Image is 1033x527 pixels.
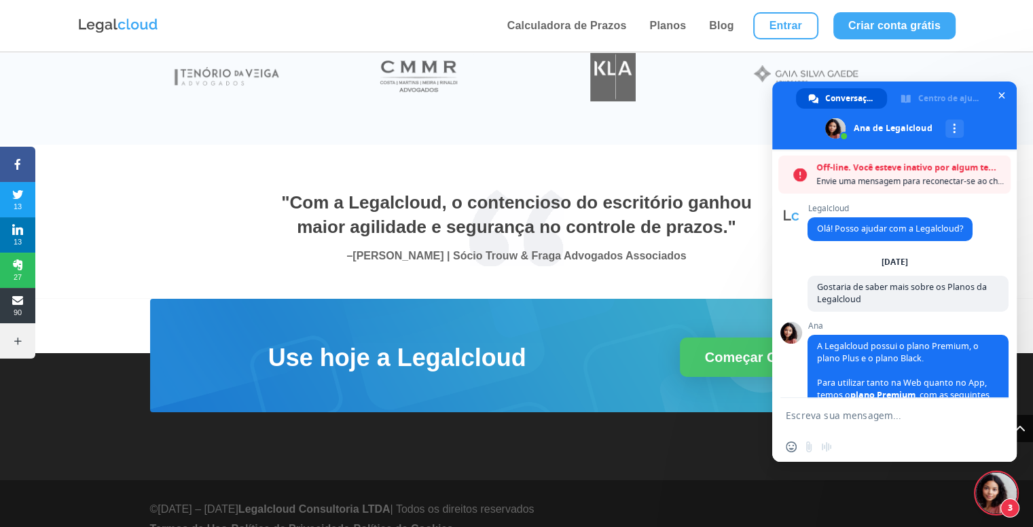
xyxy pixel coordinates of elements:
span: Bate-papo [994,88,1009,103]
a: Bate-papo [976,473,1017,513]
a: Entrar [753,12,818,39]
span: Envie uma mensagem para reconectar-se ao chat. [816,175,1004,188]
textarea: Escreva sua mensagem... [786,398,976,432]
a: Criar conta grátis [833,12,956,39]
img: Koury Lopes Advogados [554,43,672,109]
strong: Legalcloud Consultoria LTDA [238,503,391,515]
span: Off-line. Você esteve inativo por algum tempo. [816,161,1004,175]
span: Gostaria de saber mais sobre os Planos da Legalcloud [817,281,987,305]
span: Ana [808,321,1009,331]
img: Tenório da Veiga [167,43,286,109]
img: Gaia Silva Gaede Advogados [747,43,866,109]
span: – [346,250,352,261]
div: [DATE] [882,258,908,266]
img: Costa Martins Meira Rinaldi [361,43,479,109]
span: Olá! Posso ajudar com a Legalcloud? [817,223,963,234]
a: Conversação [796,88,887,109]
img: Logo da Legalcloud [77,17,159,35]
span: plano Premium [850,389,916,401]
a: Começar Grátis [680,338,831,377]
h2: Use hoje a Legalcloud [177,341,617,382]
p: [PERSON_NAME] | Sócio Trouw & Fraga Advogados Associados [279,247,755,266]
span: 3 [1000,498,1019,517]
span: "Com a Legalcloud, o contencioso do escritório ganhou maior agilidade e segurança no controle de ... [281,192,752,237]
span: Inserir um emoticon [786,441,797,452]
span: Legalcloud [808,204,973,213]
span: Conversação [825,88,873,109]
